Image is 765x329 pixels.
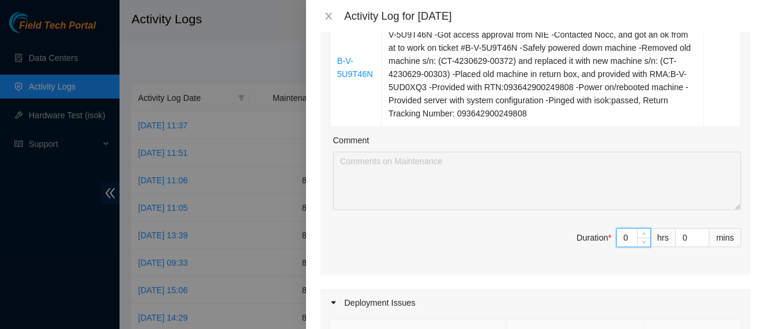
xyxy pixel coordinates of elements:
[641,239,648,246] span: down
[637,229,650,238] span: Increase Value
[324,11,333,21] span: close
[709,228,741,247] div: mins
[344,10,751,23] div: Activity Log for [DATE]
[333,152,741,210] textarea: Comment
[637,238,650,247] span: Decrease Value
[641,230,648,237] span: up
[320,11,337,22] button: Close
[337,56,373,79] a: B-V-5U9T46N
[330,299,337,306] span: caret-right
[320,289,751,316] div: Deployment Issues
[577,231,611,244] div: Duration
[382,8,704,127] td: Resolution: Replaced Machine, Comment: -Scheduled a visit to work on ticket #B-V-5U9T46N -Got acc...
[333,134,369,147] label: Comment
[651,228,676,247] div: hrs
